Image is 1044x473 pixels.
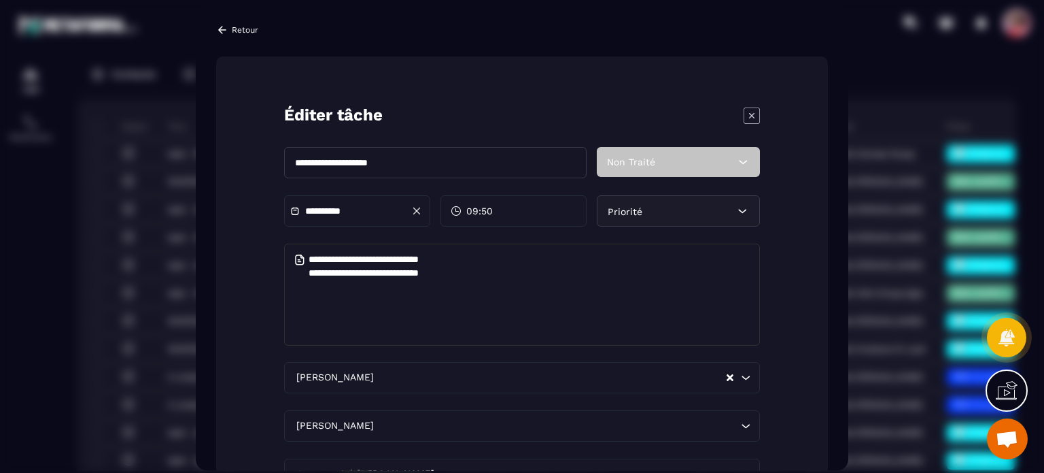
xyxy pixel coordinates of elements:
span: 09:50 [466,204,493,218]
span: Non Traité [607,157,655,167]
button: Clear Selected [727,372,733,382]
p: Retour [232,25,258,35]
span: [PERSON_NAME] [293,370,377,385]
p: Éditer tâche [284,104,383,127]
input: Search for option [377,419,737,434]
span: Priorité [608,206,642,216]
div: Search for option [284,362,760,393]
input: Search for option [377,370,725,385]
div: Ouvrir le chat [987,419,1028,459]
div: Search for option [284,410,760,442]
span: [PERSON_NAME] [293,419,377,434]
